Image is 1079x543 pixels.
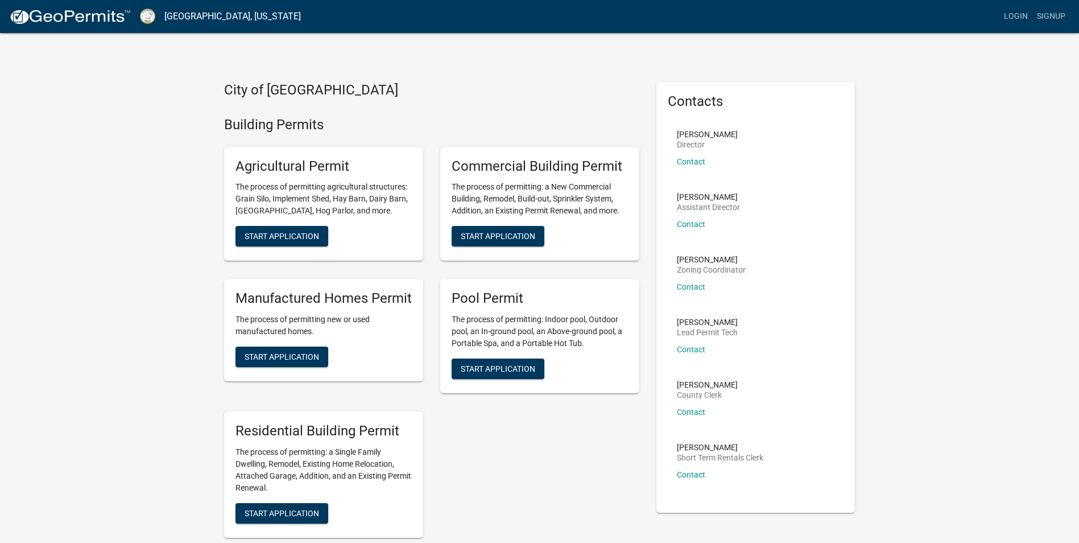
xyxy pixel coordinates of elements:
[224,82,639,98] h4: City of [GEOGRAPHIC_DATA]
[461,364,535,373] span: Start Application
[668,93,844,110] h5: Contacts
[235,158,412,175] h5: Agricultural Permit
[235,423,412,439] h5: Residential Building Permit
[677,220,705,229] a: Contact
[452,158,628,175] h5: Commercial Building Permit
[677,454,763,462] p: Short Term Rentals Clerk
[677,130,738,138] p: [PERSON_NAME]
[677,408,705,417] a: Contact
[235,290,412,307] h5: Manufactured Homes Permit
[452,314,628,349] p: The process of permitting: Indoor pool, Outdoor pool, an In-ground pool, an Above-ground pool, a ...
[235,503,328,524] button: Start Application
[677,318,738,326] p: [PERSON_NAME]
[235,226,328,246] button: Start Application
[677,470,705,479] a: Contact
[164,7,301,26] a: [GEOGRAPHIC_DATA], [US_STATE]
[245,508,319,517] span: Start Application
[677,381,738,389] p: [PERSON_NAME]
[235,314,412,338] p: The process of permitting new or used manufactured homes.
[452,181,628,217] p: The process of permitting: a New Commercial Building, Remodel, Build-out, Sprinkler System, Addit...
[235,446,412,494] p: The process of permitting: a Single Family Dwelling, Remodel, Existing Home Relocation, Attached ...
[1032,6,1070,27] a: Signup
[224,117,639,133] h4: Building Permits
[677,328,738,336] p: Lead Permit Tech
[677,345,705,354] a: Contact
[140,9,155,24] img: Putnam County, Georgia
[245,232,319,241] span: Start Application
[452,290,628,307] h5: Pool Permit
[235,181,412,217] p: The process of permitting agricultural structures: Grain Silo, Implement Shed, Hay Barn, Dairy Ba...
[245,352,319,361] span: Start Application
[677,157,705,166] a: Contact
[677,193,740,201] p: [PERSON_NAME]
[677,282,705,291] a: Contact
[999,6,1032,27] a: Login
[452,359,544,379] button: Start Application
[452,226,544,246] button: Start Application
[677,141,738,149] p: Director
[677,391,738,399] p: County Clerk
[677,443,763,451] p: [PERSON_NAME]
[461,232,535,241] span: Start Application
[235,347,328,367] button: Start Application
[677,203,740,211] p: Assistant Director
[677,266,746,274] p: Zoning Coordinator
[677,256,746,264] p: [PERSON_NAME]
